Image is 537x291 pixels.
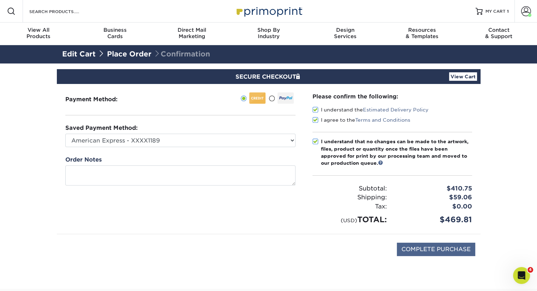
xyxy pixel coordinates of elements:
div: Services [307,27,383,40]
a: Estimated Delivery Policy [363,107,429,113]
input: SEARCH PRODUCTS..... [29,7,97,16]
iframe: Intercom live chat [513,267,530,284]
a: Shop ByIndustry [230,23,307,45]
span: 4 [527,267,533,273]
a: Terms and Conditions [355,117,410,123]
div: Tax: [307,202,392,211]
a: DesignServices [307,23,383,45]
span: Contact [460,27,537,33]
span: 1 [507,9,509,14]
small: (USD) [341,217,357,223]
a: Resources& Templates [383,23,460,45]
div: Marketing [154,27,230,40]
span: Shop By [230,27,307,33]
div: $59.06 [392,193,477,202]
a: Direct MailMarketing [154,23,230,45]
div: & Support [460,27,537,40]
div: $410.75 [392,184,477,193]
span: Resources [383,27,460,33]
a: BusinessCards [77,23,153,45]
div: $469.81 [392,214,477,225]
span: Confirmation [154,50,210,58]
div: & Templates [383,27,460,40]
label: I understand the [312,106,429,113]
span: Direct Mail [154,27,230,33]
span: MY CART [485,8,506,14]
span: Design [307,27,383,33]
h3: Payment Method: [65,96,135,103]
img: DigiCert Secured Site Seal [62,243,97,263]
a: Place Order [107,50,151,58]
div: Shipping: [307,193,392,202]
span: Business [77,27,153,33]
a: Contact& Support [460,23,537,45]
span: SECURE CHECKOUT [235,73,302,80]
label: Order Notes [65,156,102,164]
div: Industry [230,27,307,40]
div: I understand that no changes can be made to the artwork, files, product or quantity once the file... [321,138,472,167]
div: TOTAL: [307,214,392,225]
a: Edit Cart [62,50,96,58]
label: I agree to the [312,116,410,123]
div: Subtotal: [307,184,392,193]
div: Cards [77,27,153,40]
div: $0.00 [392,202,477,211]
a: View Cart [449,72,477,81]
div: Please confirm the following: [312,92,472,101]
img: Primoprint [233,4,304,19]
input: COMPLETE PURCHASE [397,243,475,256]
label: Saved Payment Method: [65,124,138,132]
